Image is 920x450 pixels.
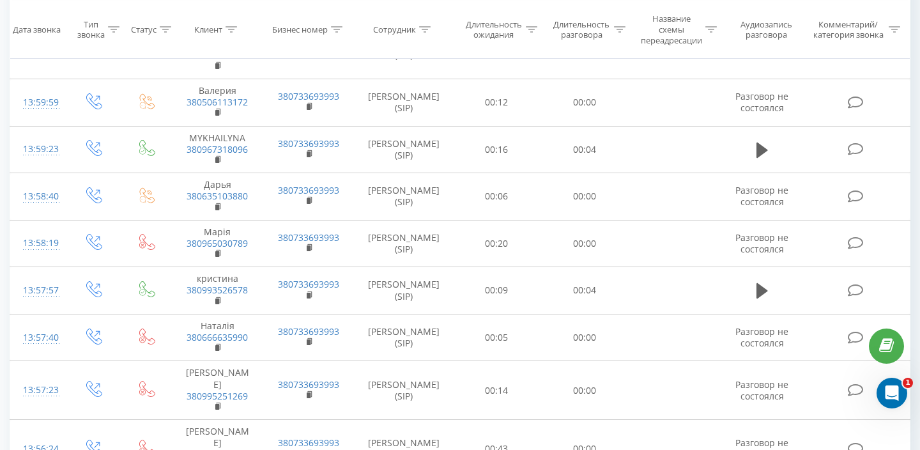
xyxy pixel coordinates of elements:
div: Комментарий/категория звонка [811,19,885,40]
a: 380733693993 [278,90,339,102]
td: [PERSON_NAME] (SIP) [355,173,453,221]
span: Разговор не состоялся [735,184,788,208]
span: Разговор не состоялся [735,231,788,255]
td: 00:12 [453,79,541,127]
td: 00:14 [453,361,541,420]
div: Клиент [194,24,222,35]
div: Длительность ожидания [464,19,523,40]
a: 380635103880 [187,190,248,202]
div: Бизнес номер [272,24,328,35]
td: 00:00 [540,361,629,420]
div: 13:57:57 [23,278,54,303]
span: Разговор не состоялся [735,37,788,61]
div: 13:59:23 [23,137,54,162]
a: 380733693993 [278,437,339,449]
td: 00:00 [540,173,629,221]
td: [PERSON_NAME] (SIP) [355,361,453,420]
td: 00:04 [540,126,629,173]
div: 13:58:40 [23,184,54,209]
div: Аудиозапись разговора [732,19,801,40]
td: Дарья [172,173,263,221]
div: 13:57:23 [23,378,54,403]
span: Разговор не состоялся [735,90,788,114]
div: Тип звонка [77,19,105,40]
td: Наталія [172,314,263,361]
a: 380733693993 [278,325,339,337]
td: Валерия [172,79,263,127]
a: 380506113172 [187,96,248,108]
td: [PERSON_NAME] [172,361,263,420]
a: 380733693993 [278,378,339,391]
a: 380666635990 [187,331,248,343]
a: 380733693993 [278,278,339,290]
td: 00:20 [453,220,541,267]
td: 00:05 [453,314,541,361]
td: 00:04 [540,267,629,314]
span: Разговор не состоялся [735,378,788,402]
td: кристина [172,267,263,314]
div: Название схемы переадресации [640,13,702,46]
td: [PERSON_NAME] (SIP) [355,314,453,361]
td: 00:09 [453,267,541,314]
span: 1 [903,378,913,388]
td: [PERSON_NAME] (SIP) [355,220,453,267]
td: 00:00 [540,314,629,361]
a: 380733693993 [278,231,339,244]
a: 380966292538 [187,49,248,61]
div: 13:57:40 [23,325,54,350]
td: [PERSON_NAME] (SIP) [355,126,453,173]
div: 13:58:19 [23,231,54,256]
iframe: Intercom live chat [877,378,907,408]
td: [PERSON_NAME] (SIP) [355,267,453,314]
td: 00:00 [540,220,629,267]
div: Сотрудник [373,24,416,35]
td: MYKHAILYNA [172,126,263,173]
td: 00:06 [453,173,541,221]
div: Длительность разговора [552,19,611,40]
div: 13:59:59 [23,90,54,115]
span: Разговор не состоялся [735,325,788,349]
td: Марія [172,220,263,267]
td: [PERSON_NAME] (SIP) [355,79,453,127]
a: 380733693993 [278,137,339,150]
a: 380995251269 [187,390,248,402]
a: 380993526578 [187,284,248,296]
a: 380733693993 [278,184,339,196]
td: 00:16 [453,126,541,173]
td: 00:00 [540,79,629,127]
div: Статус [131,24,157,35]
a: 380965030789 [187,237,248,249]
div: Дата звонка [13,24,61,35]
a: 380967318096 [187,143,248,155]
